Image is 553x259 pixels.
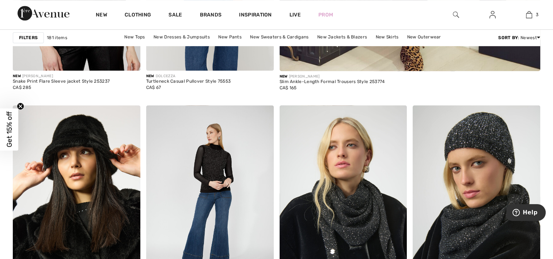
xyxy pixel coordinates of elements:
iframe: Opens a widget where you can find more information [506,204,546,222]
img: 1ère Avenue [18,6,69,20]
span: New [13,74,21,78]
a: Brands [200,12,222,19]
a: New Pants [215,32,245,42]
img: My Bag [526,10,532,19]
a: Prom [318,11,333,19]
img: My Info [489,10,496,19]
div: Snake Print Flare Sleeve jacket Style 253237 [13,79,110,84]
a: Live [289,11,301,19]
span: Inspiration [239,12,272,19]
a: New Outerwear [404,32,445,42]
span: CA$ 67 [146,85,161,90]
div: [PERSON_NAME] [280,74,385,79]
div: Slim Ankle-Length Formal Trousers Style 253774 [280,79,385,85]
a: New [96,12,107,19]
a: Sign In [484,10,501,19]
a: New Jackets & Blazers [314,32,371,42]
span: CA$ 165 [280,85,297,90]
span: 3 [536,11,538,18]
span: Get 15% off [5,112,14,147]
a: New Sweaters & Cardigans [246,32,312,42]
a: Clothing [125,12,151,19]
strong: Filters [19,34,38,41]
img: search the website [453,10,459,19]
a: New Tops [121,32,148,42]
div: : Newest [498,34,540,41]
span: 181 items [47,34,67,41]
span: New [280,74,288,79]
div: Turtleneck Casual Pullover Style 75553 [146,79,231,84]
button: Close teaser [17,103,24,110]
a: New Skirts [372,32,402,42]
a: 3 [511,10,547,19]
div: DOLCEZZA [146,74,231,79]
span: CA$ 285 [13,85,31,90]
a: Sale [168,12,182,19]
div: [PERSON_NAME] [13,74,110,79]
strong: Sort By [498,35,518,40]
span: New [146,74,154,78]
a: New Dresses & Jumpsuits [150,32,213,42]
